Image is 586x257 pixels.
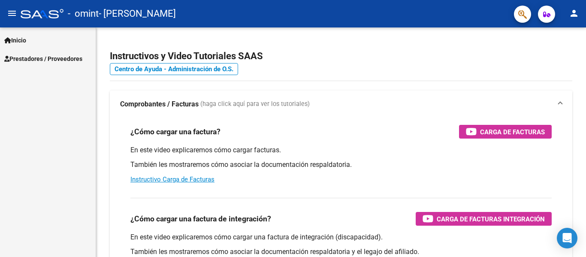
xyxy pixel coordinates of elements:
span: (haga click aquí para ver los tutoriales) [200,100,310,109]
p: También les mostraremos cómo asociar la documentación respaldatoria. [130,160,552,169]
h3: ¿Cómo cargar una factura de integración? [130,213,271,225]
span: Carga de Facturas Integración [437,214,545,224]
button: Carga de Facturas [459,125,552,139]
h2: Instructivos y Video Tutoriales SAAS [110,48,572,64]
span: Inicio [4,36,26,45]
a: Centro de Ayuda - Administración de O.S. [110,63,238,75]
strong: Comprobantes / Facturas [120,100,199,109]
span: - [PERSON_NAME] [99,4,176,23]
div: Open Intercom Messenger [557,228,577,248]
mat-icon: menu [7,8,17,18]
span: Carga de Facturas [480,127,545,137]
a: Instructivo Carga de Facturas [130,175,214,183]
mat-icon: person [569,8,579,18]
mat-expansion-panel-header: Comprobantes / Facturas (haga click aquí para ver los tutoriales) [110,91,572,118]
h3: ¿Cómo cargar una factura? [130,126,221,138]
span: Prestadores / Proveedores [4,54,82,63]
p: También les mostraremos cómo asociar la documentación respaldatoria y el legajo del afiliado. [130,247,552,257]
button: Carga de Facturas Integración [416,212,552,226]
p: En este video explicaremos cómo cargar facturas. [130,145,552,155]
span: - omint [68,4,99,23]
p: En este video explicaremos cómo cargar una factura de integración (discapacidad). [130,233,552,242]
